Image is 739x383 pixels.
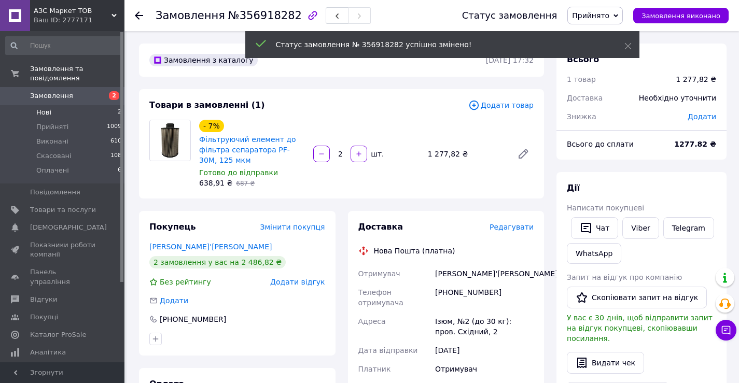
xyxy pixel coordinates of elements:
[156,9,225,22] span: Замовлення
[36,166,69,175] span: Оплачені
[118,166,121,175] span: 6
[513,144,534,164] a: Редагувати
[30,330,86,339] span: Каталог ProSale
[433,312,536,341] div: Ізюм, №2 (до 30 кг): пров. Східний, 2
[567,314,713,343] span: У вас є 30 днів, щоб відправити запит на відгук покупцеві, скопіювавши посилання.
[199,135,296,164] a: Фільтруючий елемент до фільтра сепаратора PF-30M, 125 мкм
[160,296,188,305] span: Додати
[270,278,325,286] span: Додати відгук
[642,12,720,20] span: Замовлення виконано
[567,204,644,212] span: Написати покупцеві
[30,188,80,197] span: Повідомлення
[567,352,644,374] button: Видати чек
[110,151,121,161] span: 108
[260,223,325,231] span: Змінити покупця
[433,283,536,312] div: [PHONE_NUMBER]
[159,314,227,324] div: [PHONE_NUMBER]
[149,243,272,251] a: [PERSON_NAME]'[PERSON_NAME]
[199,179,232,187] span: 638,91 ₴
[688,112,716,121] span: Додати
[567,287,707,308] button: Скопіювати запит на відгук
[468,100,534,111] span: Додати товар
[36,122,68,132] span: Прийняті
[149,54,258,66] div: Замовлення з каталогу
[358,365,391,373] span: Платник
[30,64,124,83] span: Замовлення та повідомлення
[228,9,302,22] span: №356918282
[433,341,536,360] div: [DATE]
[371,246,458,256] div: Нова Пошта (платна)
[676,74,716,84] div: 1 277,82 ₴
[276,39,598,50] div: Статус замовлення № 356918282 успішно змінено!
[567,94,603,102] span: Доставка
[36,137,68,146] span: Виконані
[36,151,72,161] span: Скасовані
[34,16,124,25] div: Ваш ID: 2777171
[199,120,224,132] div: - 7%
[150,120,190,161] img: Фільтруючий елемент до фільтра сепаратора PF-30M, 125 мкм
[358,346,418,354] span: Дата відправки
[30,223,107,232] span: [DEMOGRAPHIC_DATA]
[36,108,51,117] span: Нові
[433,264,536,283] div: [PERSON_NAME]'[PERSON_NAME]
[424,147,509,161] div: 1 277,82 ₴
[358,317,386,325] span: Адреса
[567,140,634,148] span: Всього до сплати
[30,267,96,286] span: Панель управління
[358,288,403,307] span: Телефон отримувача
[368,149,385,159] div: шт.
[567,273,682,281] span: Запит на відгук про компанію
[199,168,278,177] span: Готово до відправки
[149,256,286,268] div: 2 замовлення у вас на 2 486,82 ₴
[5,36,122,55] input: Пошук
[462,10,557,21] div: Статус замовлення
[149,100,265,110] span: Товари в замовленні (1)
[633,87,722,109] div: Необхідно уточнити
[567,243,621,264] a: WhatsApp
[567,183,580,193] span: Дії
[109,91,119,100] span: 2
[572,11,609,20] span: Прийнято
[433,360,536,378] div: Отримувач
[622,217,659,239] a: Viber
[30,313,58,322] span: Покупці
[110,137,121,146] span: 610
[160,278,211,286] span: Без рейтингу
[633,8,729,23] button: Замовлення виконано
[30,295,57,304] span: Відгуки
[490,223,534,231] span: Редагувати
[107,122,121,132] span: 1009
[149,222,196,232] span: Покупець
[358,222,403,232] span: Доставка
[34,6,111,16] span: АЗС Маркет ТОВ
[567,112,596,121] span: Знижка
[30,91,73,101] span: Замовлення
[30,205,96,215] span: Товари та послуги
[674,140,716,148] b: 1277.82 ₴
[236,180,255,187] span: 687 ₴
[567,75,596,83] span: 1 товар
[571,217,618,239] button: Чат
[30,348,66,357] span: Аналітика
[663,217,714,239] a: Telegram
[135,10,143,21] div: Повернутися назад
[30,240,96,259] span: Показники роботи компанії
[358,269,400,278] span: Отримувач
[716,320,736,341] button: Чат з покупцем
[118,108,121,117] span: 2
